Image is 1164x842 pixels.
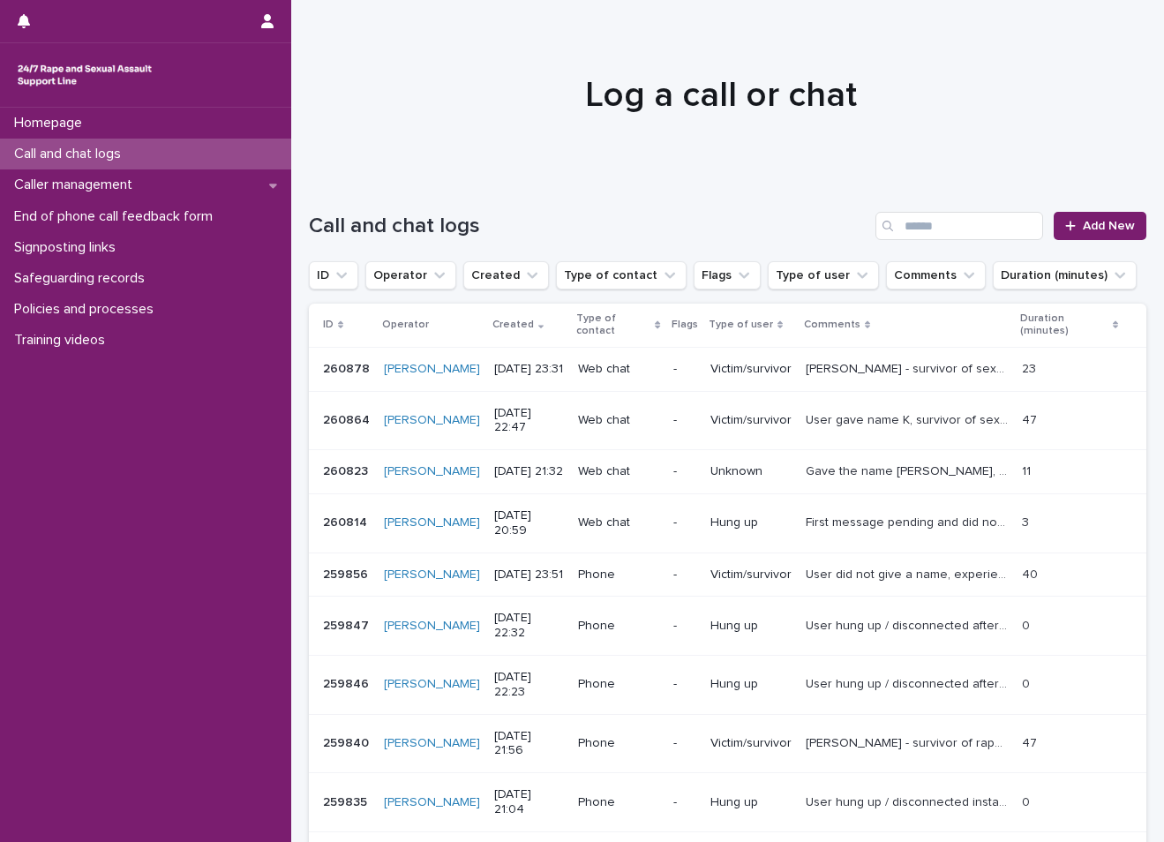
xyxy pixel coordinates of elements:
[1022,792,1033,810] p: 0
[673,362,696,377] p: -
[806,615,1011,634] p: User hung up / disconnected after intro
[382,315,429,335] p: Operator
[7,146,135,162] p: Call and chat logs
[1022,673,1033,692] p: 0
[309,655,1146,714] tr: 259846259846 [PERSON_NAME] [DATE] 22:23Phone-Hung upUser hung up / disconnected after intro, back...
[323,733,372,751] p: 259840
[7,332,119,349] p: Training videos
[309,391,1146,450] tr: 260864260864 [PERSON_NAME] [DATE] 22:47Web chat-Victim/survivorUser gave name K, survivor of sexu...
[578,619,659,634] p: Phone
[673,736,696,751] p: -
[673,619,696,634] p: -
[384,619,480,634] a: [PERSON_NAME]
[494,611,564,641] p: [DATE] 22:32
[710,413,792,428] p: Victim/survivor
[309,773,1146,832] tr: 259835259835 [PERSON_NAME] [DATE] 21:04Phone-Hung upUser hung up / disconnected instantlyUser hun...
[7,301,168,318] p: Policies and processes
[673,568,696,583] p: -
[323,615,372,634] p: 259847
[323,461,372,479] p: 260823
[673,464,696,479] p: -
[806,358,1011,377] p: Allison - survivor of sexual violence that happened on a date with a guy at his place, explored p...
[1054,212,1146,240] a: Add New
[494,787,564,817] p: [DATE] 21:04
[1022,410,1040,428] p: 47
[384,677,480,692] a: [PERSON_NAME]
[806,733,1011,751] p: Lucy - survivor of rape in supported accommodation, discussed support and safe spaces, explored c...
[806,461,1011,479] p: Gave the name Ken, messages were pending and then sent after a minute or so, disclosed they had a...
[673,413,696,428] p: -
[323,358,373,377] p: 260878
[7,270,159,287] p: Safeguarding records
[309,553,1146,597] tr: 259856259856 [PERSON_NAME] [DATE] 23:51Phone-Victim/survivorUser did not give a name, experiencin...
[492,315,534,335] p: Created
[384,464,480,479] a: [PERSON_NAME]
[804,315,860,335] p: Comments
[323,673,372,692] p: 259846
[578,736,659,751] p: Phone
[384,413,480,428] a: [PERSON_NAME]
[365,261,456,289] button: Operator
[672,315,698,335] p: Flags
[710,795,792,810] p: Hung up
[710,515,792,530] p: Hung up
[556,261,687,289] button: Type of contact
[1022,615,1033,634] p: 0
[1022,733,1040,751] p: 47
[673,677,696,692] p: -
[323,410,373,428] p: 260864
[710,677,792,692] p: Hung up
[309,714,1146,773] tr: 259840259840 [PERSON_NAME] [DATE] 21:56Phone-Victim/survivor[PERSON_NAME] - survivor of rape in s...
[806,512,1011,530] p: First message pending and did not send, chat ended automatically
[494,406,564,436] p: [DATE] 22:47
[7,177,146,193] p: Caller management
[993,261,1137,289] button: Duration (minutes)
[7,208,227,225] p: End of phone call feedback form
[494,568,564,583] p: [DATE] 23:51
[309,597,1146,656] tr: 259847259847 [PERSON_NAME] [DATE] 22:32Phone-Hung upUser hung up / disconnected after introUser h...
[578,677,659,692] p: Phone
[673,795,696,810] p: -
[1020,309,1108,342] p: Duration (minutes)
[578,362,659,377] p: Web chat
[576,309,651,342] p: Type of contact
[578,795,659,810] p: Phone
[875,212,1043,240] input: Search
[384,515,480,530] a: [PERSON_NAME]
[886,261,986,289] button: Comments
[1022,358,1040,377] p: 23
[7,115,96,132] p: Homepage
[384,795,480,810] a: [PERSON_NAME]
[710,736,792,751] p: Victim/survivor
[1022,512,1033,530] p: 3
[710,619,792,634] p: Hung up
[323,792,371,810] p: 259835
[578,464,659,479] p: Web chat
[1022,564,1041,583] p: 40
[710,362,792,377] p: Victim/survivor
[1083,220,1135,232] span: Add New
[494,464,564,479] p: [DATE] 21:32
[694,261,761,289] button: Flags
[806,410,1011,428] p: User gave name K, survivor of sexual abuse by ex partner, explored coping mechanisms and safe spa...
[494,362,564,377] p: [DATE] 23:31
[578,568,659,583] p: Phone
[494,508,564,538] p: [DATE] 20:59
[494,729,564,759] p: [DATE] 21:56
[768,261,879,289] button: Type of user
[806,673,1011,692] p: User hung up / disconnected after intro, background noise and movement
[806,564,1011,583] p: User did not give a name, experiencing a flashback, discussed previous support accessed and explo...
[673,515,696,530] p: -
[710,464,792,479] p: Unknown
[309,347,1146,391] tr: 260878260878 [PERSON_NAME] [DATE] 23:31Web chat-Victim/survivor[PERSON_NAME] - survivor of sexual...
[709,315,773,335] p: Type of user
[710,568,792,583] p: Victim/survivor
[309,74,1133,117] h1: Log a call or chat
[578,413,659,428] p: Web chat
[384,736,480,751] a: [PERSON_NAME]
[309,493,1146,553] tr: 260814260814 [PERSON_NAME] [DATE] 20:59Web chat-Hung upFirst message pending and did not send, ch...
[323,512,371,530] p: 260814
[494,670,564,700] p: [DATE] 22:23
[806,792,1011,810] p: User hung up / disconnected instantly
